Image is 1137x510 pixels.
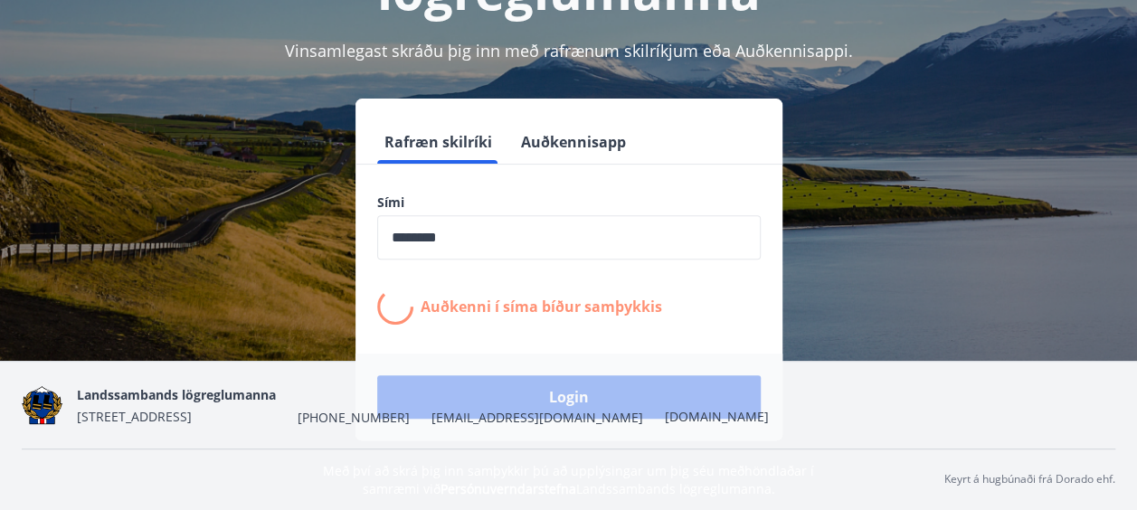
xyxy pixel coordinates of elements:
img: 1cqKbADZNYZ4wXUG0EC2JmCwhQh0Y6EN22Kw4FTY.png [22,386,62,425]
span: [STREET_ADDRESS] [77,408,192,425]
a: [DOMAIN_NAME] [665,408,769,425]
span: Landssambands lögreglumanna [77,386,276,403]
a: Persónuverndarstefna [441,480,576,497]
span: Með því að skrá þig inn samþykkir þú að upplýsingar um þig séu meðhöndlaðar í samræmi við Landssa... [323,462,814,497]
button: Rafræn skilríki [377,120,499,164]
span: [PHONE_NUMBER] [298,409,410,427]
button: Auðkennisapp [514,120,633,164]
p: Auðkenni í síma bíður samþykkis [421,297,662,316]
span: Vinsamlegast skráðu þig inn með rafrænum skilríkjum eða Auðkennisappi. [285,40,853,61]
p: Keyrt á hugbúnaði frá Dorado ehf. [944,471,1115,487]
label: Sími [377,194,761,212]
span: [EMAIL_ADDRESS][DOMAIN_NAME] [431,409,643,427]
